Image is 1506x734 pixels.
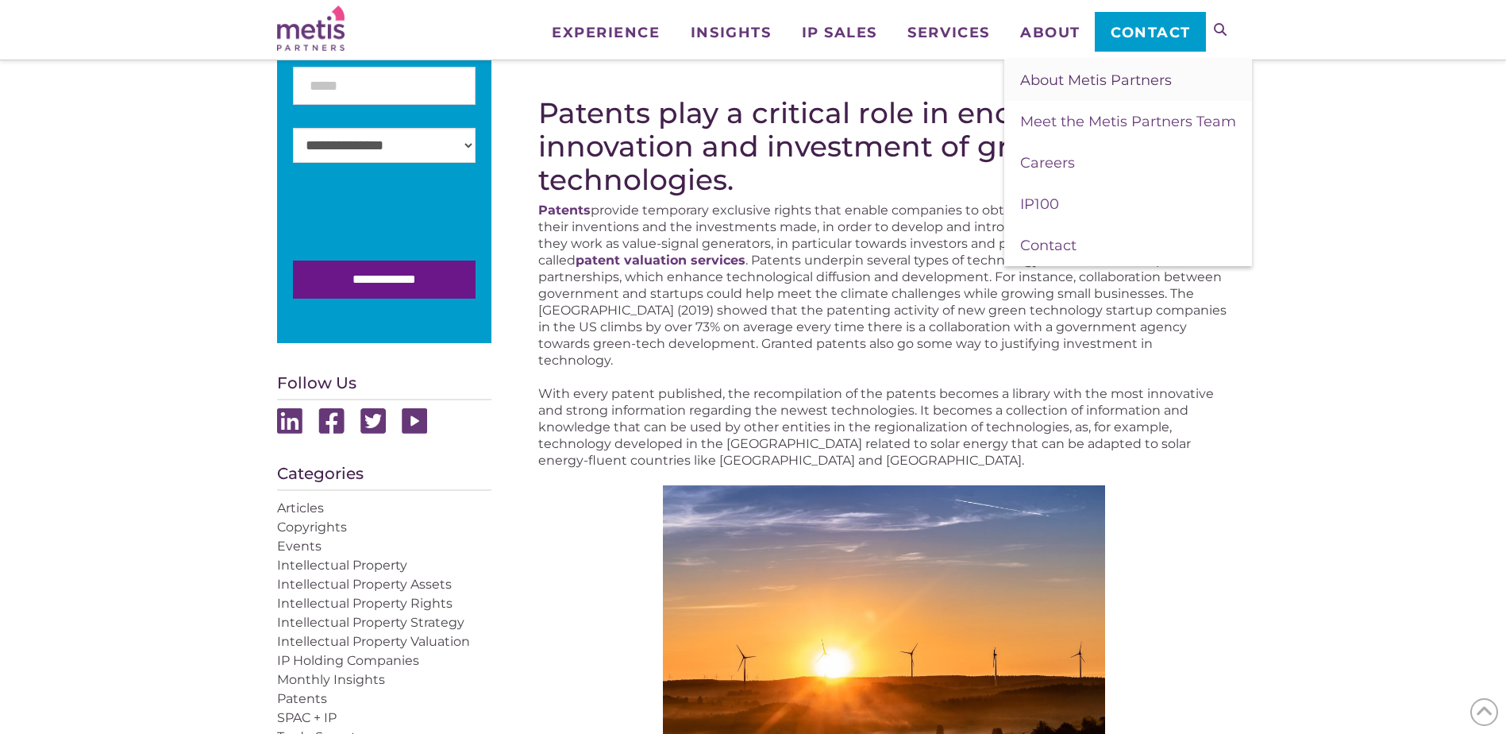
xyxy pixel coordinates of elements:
a: Copyrights [277,520,347,535]
a: Meet the Metis Partners Team [1004,101,1252,142]
span: Careers [1020,154,1075,172]
span: About Metis Partners [1020,71,1172,89]
a: IP Holding Companies [277,653,419,668]
iframe: reCAPTCHA [293,186,534,248]
img: Facebook [318,408,345,434]
a: Events [277,539,322,554]
a: Intellectual Property Rights [277,596,453,611]
span: About [1020,25,1080,40]
a: Patents [277,691,327,706]
h4: Follow Us [277,375,491,400]
span: Contact [1020,237,1077,254]
a: Contact [1004,225,1252,266]
a: IP100 [1004,183,1252,225]
img: Twitter [360,408,386,434]
a: Intellectual Property [277,558,407,573]
h4: Categories [277,466,491,491]
a: Careers [1004,142,1252,183]
a: SPAC + IP [277,710,337,725]
span: Contact [1111,25,1191,40]
span: Insights [691,25,771,40]
a: Articles [277,500,324,516]
span: IP100 [1020,195,1059,213]
span: Services [907,25,989,40]
a: patent valuation services [576,253,745,268]
a: Intellectual Property Valuation [277,634,470,649]
a: Contact [1095,12,1205,52]
p: provide temporary exclusive rights that enable companies to obtain a part of the added value of t... [538,202,1229,369]
a: About Metis Partners [1004,60,1252,101]
a: Patents [538,203,591,218]
span: Back to Top [1470,698,1498,726]
h2: Patents play a critical role in encouraging innovation and investment of green technologies. [538,96,1229,196]
a: Monthly Insights [277,672,385,687]
a: Intellectual Property Strategy [277,615,464,630]
span: IP Sales [802,25,877,40]
a: Intellectual Property Assets [277,577,452,592]
img: Metis Partners [277,6,345,51]
img: Linkedin [277,408,302,434]
img: Youtube [402,408,427,434]
span: Meet the Metis Partners Team [1020,113,1236,130]
p: With every patent published, the recompilation of the patents becomes a library with the most inn... [538,385,1229,469]
span: Experience [552,25,660,40]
